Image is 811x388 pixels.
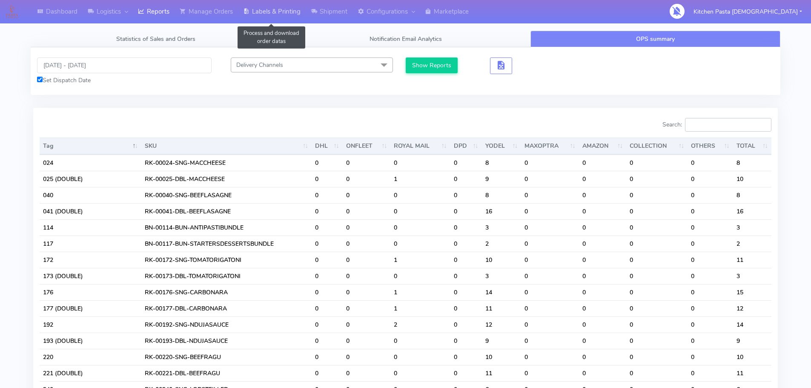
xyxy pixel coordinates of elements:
[626,236,688,252] td: 0
[579,349,627,365] td: 0
[40,284,141,300] td: 176
[236,61,283,69] span: Delivery Channels
[733,349,771,365] td: 10
[521,219,579,236] td: 0
[390,171,450,187] td: 1
[579,300,627,316] td: 0
[312,268,343,284] td: 0
[687,3,808,20] button: Kitchen Pasta [DEMOGRAPHIC_DATA]
[626,365,688,381] td: 0
[688,171,733,187] td: 0
[312,236,343,252] td: 0
[40,333,141,349] td: 193 (DOUBLE)
[482,268,522,284] td: 3
[141,236,312,252] td: BN-00117-BUN-STARTERSDESSERTSBUNDLE
[343,219,391,236] td: 0
[626,333,688,349] td: 0
[343,155,391,171] td: 0
[579,187,627,203] td: 0
[343,138,391,155] th: ONFLEET : activate to sort column ascending
[626,138,688,155] th: COLLECTION : activate to sort column ascending
[312,203,343,219] td: 0
[343,349,391,365] td: 0
[343,268,391,284] td: 0
[579,219,627,236] td: 0
[688,316,733,333] td: 0
[390,219,450,236] td: 0
[733,219,771,236] td: 3
[141,219,312,236] td: BN-00114-BUN-ANTIPASTIBUNDLE
[40,203,141,219] td: 041 (DOUBLE)
[521,316,579,333] td: 0
[40,252,141,268] td: 172
[626,284,688,300] td: 0
[579,138,627,155] th: AMAZON : activate to sort column ascending
[312,333,343,349] td: 0
[312,187,343,203] td: 0
[390,203,450,219] td: 0
[521,203,579,219] td: 0
[343,316,391,333] td: 0
[141,333,312,349] td: RK-00193-DBL-NDUJASAUCE
[733,268,771,284] td: 3
[141,268,312,284] td: RK-00173-DBL-TOMATORIGATONI
[579,252,627,268] td: 0
[626,219,688,236] td: 0
[482,252,522,268] td: 10
[390,268,450,284] td: 0
[406,57,458,73] button: Show Reports
[450,268,482,284] td: 0
[141,155,312,171] td: RK-00024-SNG-MACCHEESE
[390,155,450,171] td: 0
[636,35,675,43] span: OPS summary
[312,155,343,171] td: 0
[141,316,312,333] td: RK-00192-SNG-NDUJASAUCE
[521,138,579,155] th: MAXOPTRA : activate to sort column ascending
[482,349,522,365] td: 10
[450,333,482,349] td: 0
[579,284,627,300] td: 0
[626,155,688,171] td: 0
[521,268,579,284] td: 0
[482,316,522,333] td: 12
[521,252,579,268] td: 0
[733,316,771,333] td: 14
[141,284,312,300] td: RK-00176-SNG-CARBONARA
[370,35,442,43] span: Notification Email Analytics
[141,365,312,381] td: RK-00221-DBL-BEEFRAGU
[312,349,343,365] td: 0
[40,365,141,381] td: 221 (DOUBLE)
[390,252,450,268] td: 1
[450,252,482,268] td: 0
[450,171,482,187] td: 0
[116,35,195,43] span: Statistics of Sales and Orders
[312,316,343,333] td: 0
[733,138,771,155] th: TOTAL : activate to sort column ascending
[40,236,141,252] td: 117
[688,219,733,236] td: 0
[343,300,391,316] td: 0
[450,349,482,365] td: 0
[688,333,733,349] td: 0
[450,236,482,252] td: 0
[482,155,522,171] td: 8
[312,171,343,187] td: 0
[688,349,733,365] td: 0
[450,138,482,155] th: DPD : activate to sort column ascending
[579,268,627,284] td: 0
[312,300,343,316] td: 0
[579,365,627,381] td: 0
[390,365,450,381] td: 0
[343,187,391,203] td: 0
[141,171,312,187] td: RK-00025-DBL-MACCHEESE
[482,203,522,219] td: 16
[733,300,771,316] td: 12
[733,236,771,252] td: 2
[626,187,688,203] td: 0
[482,333,522,349] td: 9
[40,155,141,171] td: 024
[450,155,482,171] td: 0
[312,284,343,300] td: 0
[688,203,733,219] td: 0
[626,349,688,365] td: 0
